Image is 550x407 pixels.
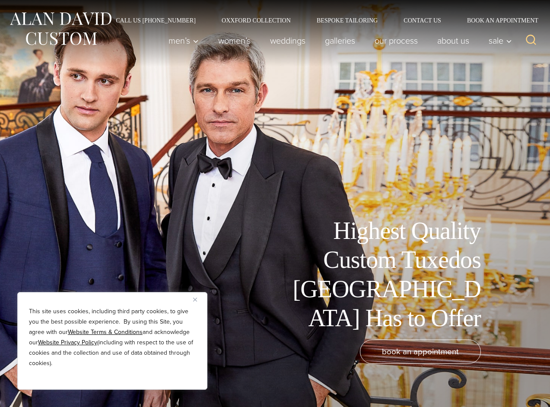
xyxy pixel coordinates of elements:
img: Close [193,298,197,302]
span: book an appointment [382,345,459,358]
a: Bespoke Tailoring [304,17,391,23]
nav: Primary Navigation [159,32,517,49]
a: Women’s [209,32,261,49]
button: Close [193,294,203,305]
nav: Secondary Navigation [103,17,541,23]
a: Call Us [PHONE_NUMBER] [103,17,209,23]
img: Alan David Custom [9,10,112,48]
a: Oxxford Collection [209,17,304,23]
a: Contact Us [391,17,454,23]
a: Our Process [365,32,428,49]
button: View Search Form [521,30,541,51]
a: About Us [428,32,479,49]
span: Sale [489,36,512,45]
span: Men’s [168,36,199,45]
a: book an appointment [360,340,481,364]
a: Book an Appointment [454,17,541,23]
a: weddings [261,32,315,49]
a: Website Privacy Policy [38,338,97,347]
a: Galleries [315,32,365,49]
h1: Highest Quality Custom Tuxedos [GEOGRAPHIC_DATA] Has to Offer [286,216,481,333]
p: This site uses cookies, including third party cookies, to give you the best possible experience. ... [29,306,196,369]
a: Website Terms & Conditions [68,328,143,337]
